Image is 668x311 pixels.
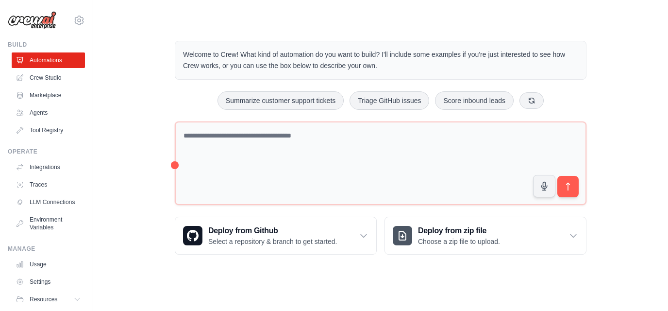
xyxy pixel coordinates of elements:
[418,237,500,246] p: Choose a zip file to upload.
[8,148,85,155] div: Operate
[12,212,85,235] a: Environment Variables
[12,292,85,307] button: Resources
[12,87,85,103] a: Marketplace
[12,274,85,290] a: Settings
[208,225,337,237] h3: Deploy from Github
[12,122,85,138] a: Tool Registry
[350,91,429,110] button: Triage GitHub issues
[12,177,85,192] a: Traces
[12,70,85,86] a: Crew Studio
[183,49,578,71] p: Welcome to Crew! What kind of automation do you want to build? I'll include some examples if you'...
[12,105,85,121] a: Agents
[217,91,344,110] button: Summarize customer support tickets
[12,194,85,210] a: LLM Connections
[8,11,56,30] img: Logo
[435,91,514,110] button: Score inbound leads
[12,159,85,175] a: Integrations
[30,295,57,303] span: Resources
[208,237,337,246] p: Select a repository & branch to get started.
[8,245,85,253] div: Manage
[8,41,85,49] div: Build
[12,52,85,68] a: Automations
[418,225,500,237] h3: Deploy from zip file
[12,257,85,272] a: Usage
